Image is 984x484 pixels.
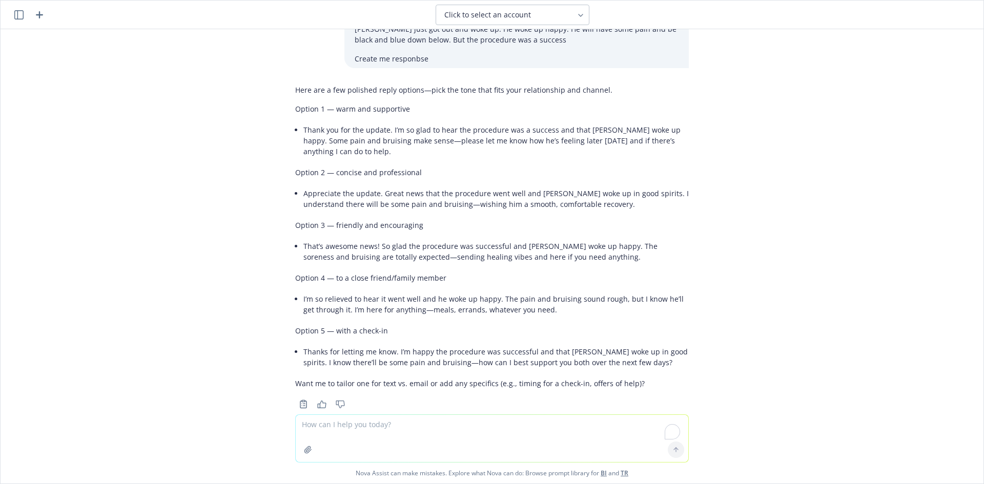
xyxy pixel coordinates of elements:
[303,122,689,159] li: Thank you for the update. I’m so glad to hear the procedure was a success and that [PERSON_NAME] ...
[303,239,689,264] li: That’s awesome news! So glad the procedure was successful and [PERSON_NAME] woke up happy. The so...
[295,272,689,283] p: Option 4 — to a close friend/family member
[295,325,689,336] p: Option 5 — with a check-in
[295,220,689,230] p: Option 3 — friendly and encouraging
[436,5,589,25] button: Click to select an account
[5,462,979,483] span: Nova Assist can make mistakes. Explore what Nova can do: Browse prompt library for and
[444,10,531,20] span: Click to select an account
[295,167,689,178] p: Option 2 — concise and professional
[303,291,689,317] li: I’m so relieved to hear it went well and he woke up happy. The pain and bruising sound rough, but...
[355,53,679,64] p: Create me responbse
[621,469,628,477] a: TR
[299,399,308,409] svg: Copy to clipboard
[296,415,688,462] textarea: To enrich screen reader interactions, please activate Accessibility in Grammarly extension settings
[303,186,689,212] li: Appreciate the update. Great news that the procedure went well and [PERSON_NAME] woke up in good ...
[601,469,607,477] a: BI
[303,344,689,370] li: Thanks for letting me know. I’m happy the procedure was successful and that [PERSON_NAME] woke up...
[295,85,689,95] p: Here are a few polished reply options—pick the tone that fits your relationship and channel.
[332,397,348,411] button: Thumbs down
[355,24,679,45] p: [PERSON_NAME] just got out and woke up. He woke up happy. He will have some pain and be black and...
[295,103,689,114] p: Option 1 — warm and supportive
[295,378,689,389] p: Want me to tailor one for text vs. email or add any specifics (e.g., timing for a check-in, offer...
